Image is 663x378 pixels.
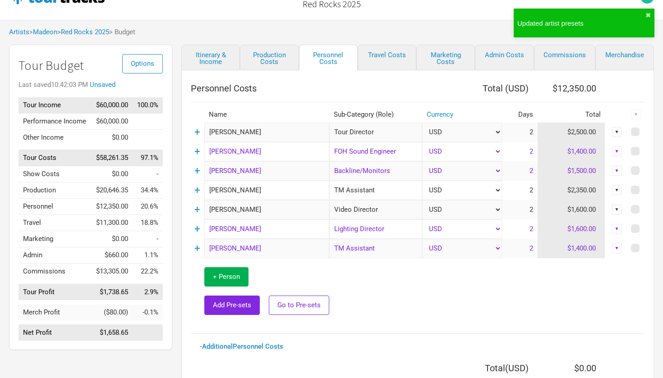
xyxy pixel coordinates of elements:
[133,284,163,300] td: Tour Profit as % of Tour Income
[358,45,416,70] a: Travel Costs
[240,45,299,70] a: Production Costs
[204,142,329,161] input: eg: Axel
[299,45,358,70] a: Personnel Costs
[133,231,163,247] td: Marketing as % of Tour Income
[18,82,163,88] div: Last saved 10:42:03 PM
[194,204,200,215] a: +
[612,243,622,253] div: ▼
[538,123,605,142] td: $2,500.00
[269,296,329,315] a: Go to Pre-sets
[534,45,595,70] a: Commissions
[329,142,422,161] div: FOH Sound Engineer
[329,239,422,258] div: TM Assistant
[502,181,538,200] td: 2
[538,359,605,377] th: $0.00
[612,205,622,214] div: ▼
[204,107,329,123] th: Name
[204,239,329,258] input: eg: Sinead
[213,273,240,281] span: + Person
[133,97,163,114] td: Tour Income as % of Tour Income
[612,146,622,156] div: ▼
[204,200,329,219] input: eg: Lars
[502,123,538,142] td: 2
[631,109,641,119] div: ▼
[213,301,251,309] span: Add Pre-sets
[204,267,249,287] button: + Person
[194,223,200,235] a: +
[9,28,29,36] a: Artists
[612,224,622,234] div: ▼
[33,28,57,36] a: Madeon
[133,305,163,320] td: Merch Profit as % of Tour Income
[329,200,422,219] div: Video Director
[612,127,622,137] div: ▼
[200,342,283,351] a: - Additional Personnel Costs
[502,107,538,123] th: Days
[204,161,329,181] input: eg: Ozzy
[18,264,91,280] td: Commissions
[18,182,91,199] td: Production
[131,59,154,68] span: Options
[538,107,605,123] th: Total
[91,129,133,146] td: $0.00
[329,107,422,123] th: Sub-Category (Role)
[57,29,109,36] span: >
[133,215,163,231] td: Travel as % of Tour Income
[502,142,538,161] td: 2
[91,150,133,166] td: $58,261.35
[18,247,91,264] td: Admin
[538,219,605,239] td: $1,600.00
[517,20,645,27] div: Updated artist presets
[18,231,91,247] td: Marketing
[91,166,133,182] td: $0.00
[133,113,163,129] td: Performance Income as % of Tour Income
[133,264,163,280] td: Commissions as % of Tour Income
[422,79,538,97] th: Total ( USD )
[538,161,605,181] td: $1,500.00
[133,150,163,166] td: Tour Costs as % of Tour Income
[18,166,91,182] td: Show Costs
[91,264,133,280] td: $13,305.00
[329,181,422,200] div: TM Assistant
[427,110,453,118] a: Currency
[91,305,133,320] td: ($80.00)
[181,45,240,70] a: Itinerary & Income
[194,242,200,254] a: +
[18,284,91,300] td: Tour Profit
[91,182,133,199] td: $20,646.35
[612,166,622,176] div: ▼
[538,142,605,161] td: $1,400.00
[109,29,135,36] span: > Budget
[18,305,91,320] td: Merch Profit
[61,28,109,36] a: Red Rocks 2025
[18,113,91,129] td: Performance Income
[91,215,133,231] td: $11,300.00
[18,215,91,231] td: Travel
[91,284,133,300] td: $1,738.65
[191,79,422,97] th: Personnel Costs
[538,79,605,97] th: $12,350.00
[29,29,57,36] span: >
[475,45,534,70] a: Admin Costs
[133,182,163,199] td: Production as % of Tour Income
[194,184,200,196] a: +
[502,200,538,219] td: 2
[18,129,91,146] td: Other Income
[612,185,622,195] div: ▼
[91,199,133,215] td: $12,350.00
[91,231,133,247] td: $0.00
[194,146,200,157] a: +
[538,239,605,258] td: $1,400.00
[645,12,651,18] button: close
[429,359,538,377] th: Total ( USD )
[133,166,163,182] td: Show Costs as % of Tour Income
[416,45,475,70] a: Marketing Costs
[204,181,329,200] input: eg: John
[595,45,654,70] a: Merchandise
[133,247,163,264] td: Admin as % of Tour Income
[538,200,605,219] td: $1,600.00
[90,81,115,89] a: Unsaved
[18,325,91,341] td: Net Profit
[538,181,605,200] td: $2,350.00
[502,161,538,181] td: 2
